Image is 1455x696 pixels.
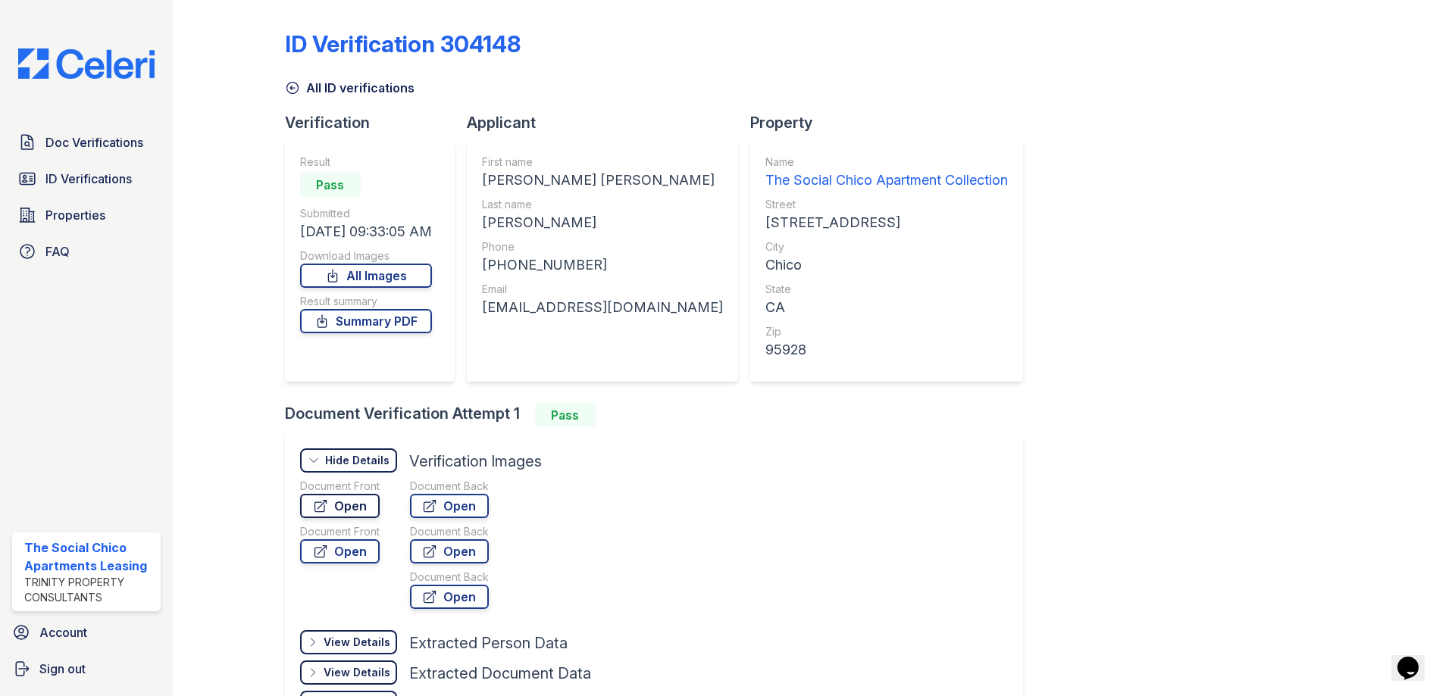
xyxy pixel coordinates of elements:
div: State [765,282,1008,297]
div: Submitted [300,206,432,221]
div: City [765,239,1008,254]
a: Open [410,539,489,563]
div: CA [765,297,1008,318]
span: Account [39,623,87,641]
div: Pass [535,403,596,427]
div: View Details [324,635,390,650]
a: Open [410,585,489,609]
div: Hide Details [325,453,390,468]
div: Verification [285,112,467,133]
iframe: chat widget [1391,635,1440,681]
div: Document Back [410,524,489,539]
div: [STREET_ADDRESS] [765,212,1008,233]
a: FAQ [12,236,161,267]
div: View Details [324,665,390,680]
div: Chico [765,254,1008,276]
div: Download Images [300,248,432,264]
div: Extracted Document Data [409,663,591,684]
div: Document Verification Attempt 1 [285,403,1035,427]
a: Open [410,494,489,518]
div: Result summary [300,294,432,309]
div: ID Verification 304148 [285,30,521,58]
a: All Images [300,264,432,288]
div: First name [482,154,723,170]
div: Property [750,112,1035,133]
div: Email [482,282,723,297]
div: Applicant [467,112,750,133]
a: Account [6,617,167,648]
a: ID Verifications [12,164,161,194]
div: Trinity Property Consultants [24,575,155,605]
span: Properties [45,206,105,224]
a: All ID verifications [285,79,415,97]
div: [PHONE_NUMBER] [482,254,723,276]
div: [PERSON_NAME] [482,212,723,233]
div: 95928 [765,339,1008,360]
a: Open [300,539,380,563]
div: Document Front [300,524,380,539]
div: Document Back [410,570,489,585]
div: Zip [765,324,1008,339]
div: Last name [482,197,723,212]
div: Pass [300,173,361,197]
div: Document Front [300,479,380,494]
a: Name The Social Chico Apartment Collection [765,154,1008,191]
div: Phone [482,239,723,254]
div: Name [765,154,1008,170]
a: Sign out [6,654,167,684]
span: FAQ [45,242,70,261]
div: Document Back [410,479,489,494]
div: Verification Images [409,451,542,472]
div: [EMAIL_ADDRESS][DOMAIN_NAME] [482,297,723,318]
span: Sign out [39,660,86,678]
div: [DATE] 09:33:05 AM [300,221,432,242]
div: Result [300,154,432,170]
a: Properties [12,200,161,230]
div: The Social Chico Apartments Leasing [24,538,155,575]
a: Doc Verifications [12,127,161,158]
div: Extracted Person Data [409,632,568,654]
a: Summary PDF [300,309,432,333]
span: Doc Verifications [45,133,143,151]
div: Street [765,197,1008,212]
div: The Social Chico Apartment Collection [765,170,1008,191]
div: [PERSON_NAME] [PERSON_NAME] [482,170,723,191]
a: Open [300,494,380,518]
span: ID Verifications [45,170,132,188]
img: CE_Logo_Blue-a8612792a0a2168367f1c8372b55b34899dd931a85d93a1a3d3e32e68fde9ad4.png [6,48,167,79]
